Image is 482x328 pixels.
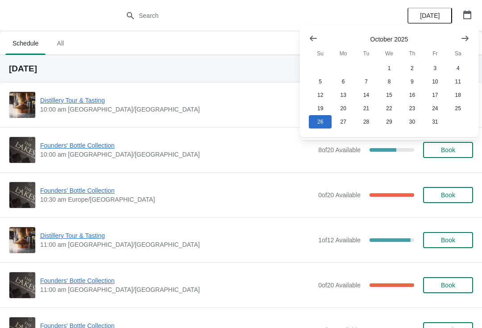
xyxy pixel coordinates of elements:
[401,75,424,88] button: Thursday October 9 2025
[49,35,71,51] span: All
[40,285,314,294] span: 11:00 am [GEOGRAPHIC_DATA]/[GEOGRAPHIC_DATA]
[441,191,455,199] span: Book
[40,231,314,240] span: Distillery Tour & Tasting
[457,30,473,46] button: Show next month, November 2025
[447,102,470,115] button: Saturday October 25 2025
[318,191,361,199] span: 0 of 20 Available
[5,35,46,51] span: Schedule
[9,182,35,208] img: Founders' Bottle Collection | | 10:30 am Europe/London
[441,282,455,289] span: Book
[378,62,400,75] button: Wednesday October 1 2025
[423,232,473,248] button: Book
[309,102,332,115] button: Sunday October 19 2025
[424,46,446,62] th: Friday
[40,186,314,195] span: Founders' Bottle Collection
[9,227,35,253] img: Distillery Tour & Tasting | | 11:00 am Europe/London
[40,240,314,249] span: 11:00 am [GEOGRAPHIC_DATA]/[GEOGRAPHIC_DATA]
[305,30,321,46] button: Show previous month, September 2025
[40,195,314,204] span: 10:30 am Europe/[GEOGRAPHIC_DATA]
[309,115,332,129] button: Sunday October 26 2025
[355,88,378,102] button: Tuesday October 14 2025
[332,75,354,88] button: Monday October 6 2025
[401,46,424,62] th: Thursday
[401,115,424,129] button: Thursday October 30 2025
[309,46,332,62] th: Sunday
[424,115,446,129] button: Friday October 31 2025
[40,276,314,285] span: Founders' Bottle Collection
[447,62,470,75] button: Saturday October 4 2025
[40,150,314,159] span: 10:00 am [GEOGRAPHIC_DATA]/[GEOGRAPHIC_DATA]
[424,75,446,88] button: Friday October 10 2025
[138,8,361,24] input: Search
[355,102,378,115] button: Tuesday October 21 2025
[355,46,378,62] th: Tuesday
[318,146,361,154] span: 8 of 20 Available
[355,75,378,88] button: Tuesday October 7 2025
[40,105,310,114] span: 10:00 am [GEOGRAPHIC_DATA]/[GEOGRAPHIC_DATA]
[378,88,400,102] button: Wednesday October 15 2025
[423,277,473,293] button: Book
[40,96,310,105] span: Distillery Tour & Tasting
[40,141,314,150] span: Founders' Bottle Collection
[378,102,400,115] button: Wednesday October 22 2025
[332,88,354,102] button: Monday October 13 2025
[318,237,361,244] span: 1 of 12 Available
[9,64,473,73] h2: [DATE]
[447,46,470,62] th: Saturday
[401,102,424,115] button: Thursday October 23 2025
[332,46,354,62] th: Monday
[424,62,446,75] button: Friday October 3 2025
[318,282,361,289] span: 0 of 20 Available
[447,88,470,102] button: Saturday October 18 2025
[378,75,400,88] button: Wednesday October 8 2025
[309,88,332,102] button: Sunday October 12 2025
[401,62,424,75] button: Thursday October 2 2025
[423,187,473,203] button: Book
[441,146,455,154] span: Book
[424,88,446,102] button: Friday October 17 2025
[420,12,440,19] span: [DATE]
[424,102,446,115] button: Friday October 24 2025
[378,115,400,129] button: Wednesday October 29 2025
[441,237,455,244] span: Book
[9,92,35,118] img: Distillery Tour & Tasting | | 10:00 am Europe/London
[401,88,424,102] button: Thursday October 16 2025
[407,8,452,24] button: [DATE]
[9,272,35,298] img: Founders' Bottle Collection | | 11:00 am Europe/London
[9,137,35,163] img: Founders' Bottle Collection | | 10:00 am Europe/London
[332,115,354,129] button: Monday October 27 2025
[309,75,332,88] button: Sunday October 5 2025
[332,102,354,115] button: Monday October 20 2025
[447,75,470,88] button: Saturday October 11 2025
[423,142,473,158] button: Book
[378,46,400,62] th: Wednesday
[355,115,378,129] button: Tuesday October 28 2025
